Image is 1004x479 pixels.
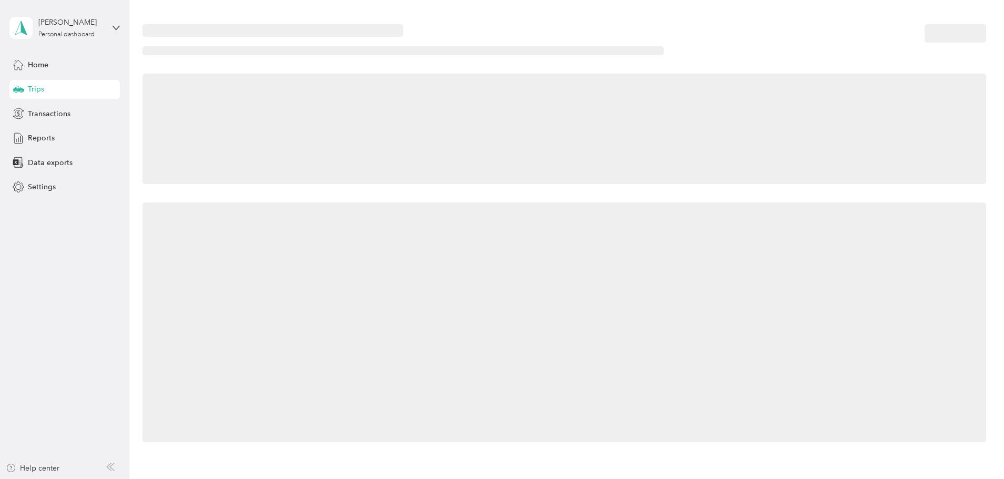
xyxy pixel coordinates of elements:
span: Settings [28,181,56,192]
button: Help center [6,463,59,474]
div: [PERSON_NAME] [38,17,104,28]
div: Personal dashboard [38,32,95,38]
span: Home [28,59,48,70]
span: Transactions [28,108,70,119]
span: Trips [28,84,44,95]
span: Data exports [28,157,73,168]
iframe: Everlance-gr Chat Button Frame [945,420,1004,479]
span: Reports [28,133,55,144]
